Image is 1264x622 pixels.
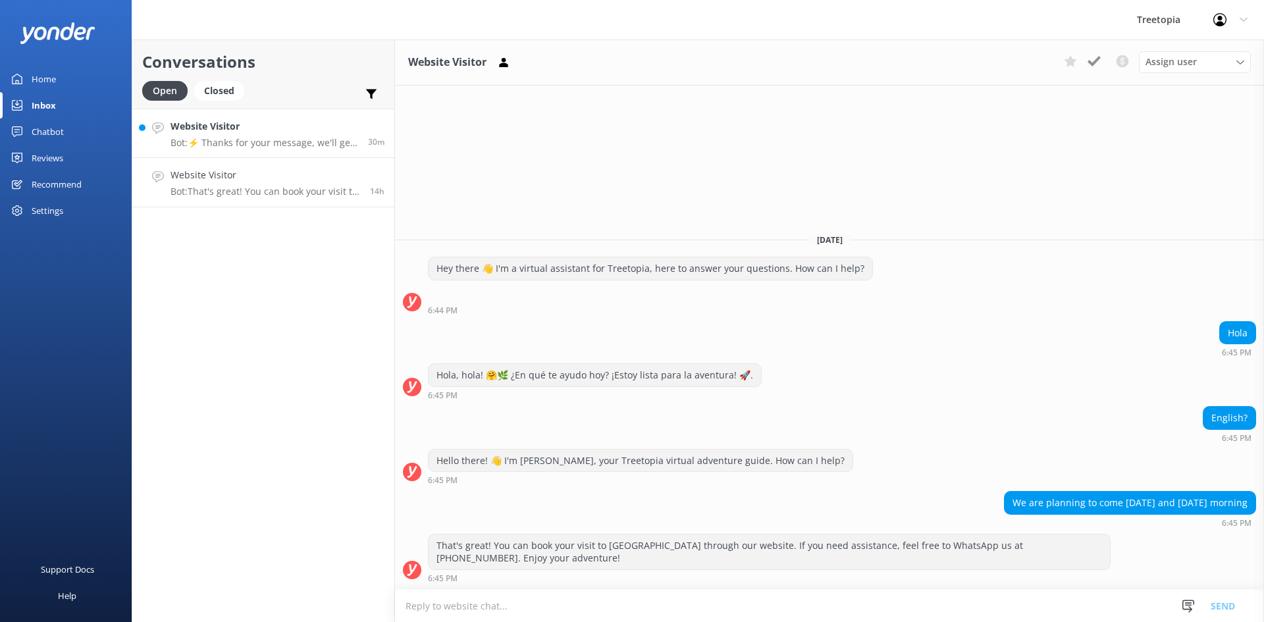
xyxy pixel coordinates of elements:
[142,49,384,74] h2: Conversations
[1145,55,1197,69] span: Assign user
[809,234,851,246] span: [DATE]
[429,534,1110,569] div: That's great! You can book your visit to [GEOGRAPHIC_DATA] through our website. If you need assis...
[1005,492,1255,514] div: We are planning to come [DATE] and [DATE] morning
[428,307,458,315] strong: 6:44 PM
[32,197,63,224] div: Settings
[429,257,872,280] div: Hey there 👋 I'm a virtual assistant for Treetopia, here to answer your questions. How can I help?
[1219,348,1256,357] div: Sep 19 2025 06:45pm (UTC -06:00) America/Mexico_City
[1203,433,1256,442] div: Sep 19 2025 06:45pm (UTC -06:00) America/Mexico_City
[428,477,458,484] strong: 6:45 PM
[408,54,487,71] h3: Website Visitor
[132,158,394,207] a: Website VisitorBot:That's great! You can book your visit to [GEOGRAPHIC_DATA] through our website...
[171,119,358,134] h4: Website Visitor
[32,118,64,145] div: Chatbot
[142,81,188,101] div: Open
[1222,434,1251,442] strong: 6:45 PM
[41,556,94,583] div: Support Docs
[428,475,853,484] div: Sep 19 2025 06:45pm (UTC -06:00) America/Mexico_City
[428,390,762,400] div: Sep 19 2025 06:45pm (UTC -06:00) America/Mexico_City
[194,83,251,97] a: Closed
[428,573,1111,583] div: Sep 19 2025 06:45pm (UTC -06:00) America/Mexico_City
[428,575,458,583] strong: 6:45 PM
[1139,51,1251,72] div: Assign User
[194,81,244,101] div: Closed
[428,305,873,315] div: Sep 19 2025 06:44pm (UTC -06:00) America/Mexico_City
[1220,322,1255,344] div: Hola
[20,22,95,44] img: yonder-white-logo.png
[171,168,360,182] h4: Website Visitor
[1222,349,1251,357] strong: 6:45 PM
[32,145,63,171] div: Reviews
[58,583,76,609] div: Help
[32,66,56,92] div: Home
[1203,407,1255,429] div: English?
[32,92,56,118] div: Inbox
[428,392,458,400] strong: 6:45 PM
[370,186,384,197] span: Sep 19 2025 06:45pm (UTC -06:00) America/Mexico_City
[142,83,194,97] a: Open
[368,136,384,147] span: Sep 20 2025 08:26am (UTC -06:00) America/Mexico_City
[32,171,82,197] div: Recommend
[132,109,394,158] a: Website VisitorBot:⚡ Thanks for your message, we'll get back to you as soon as we can. You're als...
[1004,518,1256,527] div: Sep 19 2025 06:45pm (UTC -06:00) America/Mexico_City
[1222,519,1251,527] strong: 6:45 PM
[429,450,853,472] div: Hello there! 👋 I'm [PERSON_NAME], your Treetopia virtual adventure guide. How can I help?
[171,137,358,149] p: Bot: ⚡ Thanks for your message, we'll get back to you as soon as we can. You're also welcome to k...
[429,364,761,386] div: Hola, hola! 🤗🌿 ¿En qué te ayudo hoy? ¡Estoy lista para la aventura! 🚀.
[171,186,360,197] p: Bot: That's great! You can book your visit to [GEOGRAPHIC_DATA] through our website. If you need ...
